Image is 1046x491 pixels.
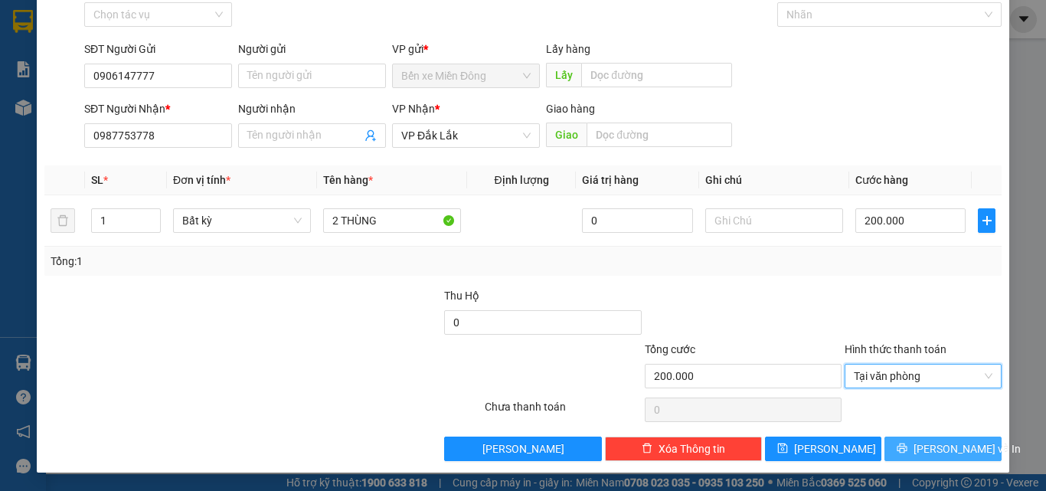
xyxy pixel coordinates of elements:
[182,209,302,232] span: Bất kỳ
[546,43,590,55] span: Lấy hàng
[392,41,540,57] div: VP gửi
[323,174,373,186] span: Tên hàng
[401,64,531,87] span: Bến xe Miền Đông
[323,208,461,233] input: VD: Bàn, Ghế
[238,100,386,117] div: Người nhận
[51,208,75,233] button: delete
[482,440,564,457] span: [PERSON_NAME]
[546,123,587,147] span: Giao
[106,85,116,96] span: environment
[106,65,204,82] li: VP VP Đắk Lắk
[978,208,995,233] button: plus
[84,41,232,57] div: SĐT Người Gửi
[659,440,725,457] span: Xóa Thông tin
[582,174,639,186] span: Giá trị hàng
[91,174,103,186] span: SL
[794,440,876,457] span: [PERSON_NAME]
[645,343,695,355] span: Tổng cước
[854,365,992,388] span: Tại văn phòng
[705,208,843,233] input: Ghi Chú
[777,443,788,455] span: save
[642,443,652,455] span: delete
[173,174,230,186] span: Đơn vị tính
[51,253,405,270] div: Tổng: 1
[392,103,435,115] span: VP Nhận
[845,343,946,355] label: Hình thức thanh toán
[483,398,643,425] div: Chưa thanh toán
[401,124,531,147] span: VP Đắk Lắk
[444,437,601,461] button: [PERSON_NAME]
[546,63,581,87] span: Lấy
[582,208,692,233] input: 0
[84,100,232,117] div: SĐT Người Nhận
[897,443,907,455] span: printer
[8,65,106,99] li: VP Bến xe Miền Đông
[8,8,222,37] li: Quý Thảo
[364,129,377,142] span: user-add
[444,290,479,302] span: Thu Hộ
[546,103,595,115] span: Giao hàng
[494,174,548,186] span: Định lượng
[8,102,18,113] span: environment
[765,437,882,461] button: save[PERSON_NAME]
[884,437,1002,461] button: printer[PERSON_NAME] và In
[587,123,732,147] input: Dọc đường
[605,437,762,461] button: deleteXóa Thông tin
[8,101,103,164] b: Quán nước dãy 8 - D07, BX Miền Đông 292 Đinh Bộ Lĩnh
[581,63,732,87] input: Dọc đường
[699,165,849,195] th: Ghi chú
[855,174,908,186] span: Cước hàng
[979,214,995,227] span: plus
[914,440,1021,457] span: [PERSON_NAME] và In
[238,41,386,57] div: Người gửi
